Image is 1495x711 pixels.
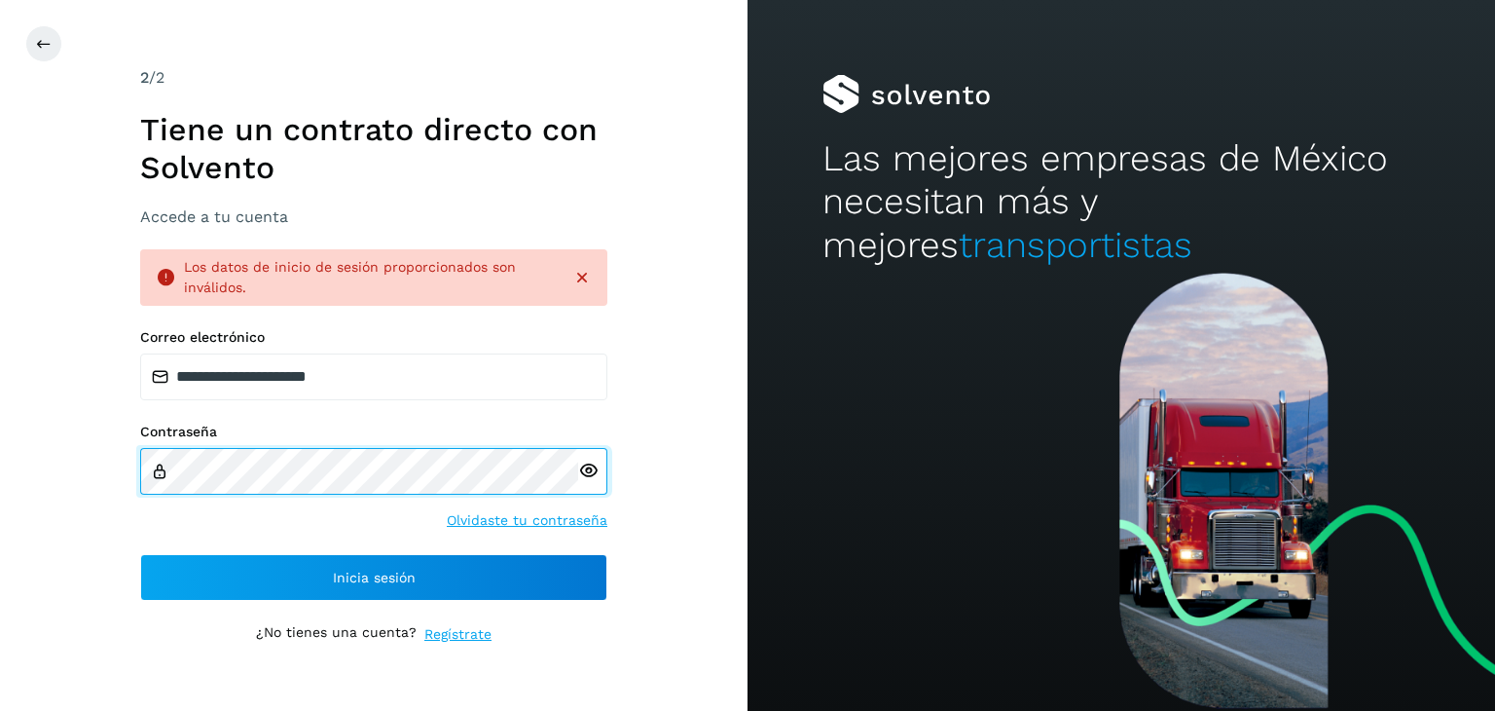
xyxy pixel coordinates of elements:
div: /2 [140,66,607,90]
span: transportistas [959,224,1192,266]
div: Los datos de inicio de sesión proporcionados son inválidos. [184,257,557,298]
h3: Accede a tu cuenta [140,207,607,226]
p: ¿No tienes una cuenta? [256,624,417,645]
span: 2 [140,68,149,87]
span: Inicia sesión [333,571,416,584]
h1: Tiene un contrato directo con Solvento [140,111,607,186]
label: Correo electrónico [140,329,607,346]
h2: Las mejores empresas de México necesitan más y mejores [822,137,1420,267]
a: Regístrate [424,624,492,645]
a: Olvidaste tu contraseña [447,510,607,531]
button: Inicia sesión [140,554,607,601]
label: Contraseña [140,424,607,440]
